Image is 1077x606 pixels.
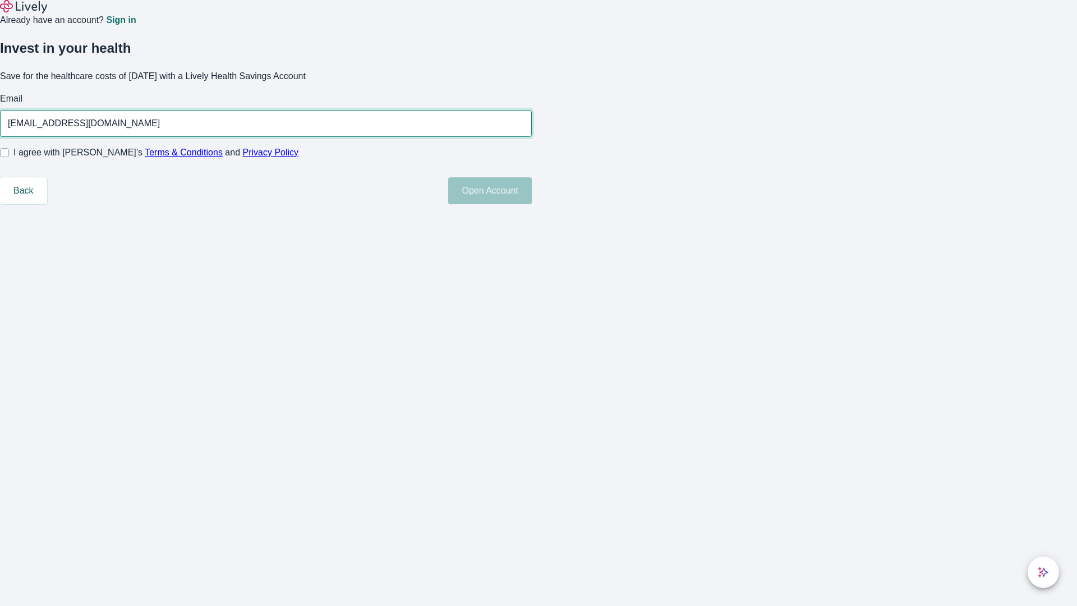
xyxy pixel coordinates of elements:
[145,148,223,157] a: Terms & Conditions
[106,16,136,25] a: Sign in
[13,146,298,159] span: I agree with [PERSON_NAME]’s and
[1038,567,1049,578] svg: Lively AI Assistant
[243,148,299,157] a: Privacy Policy
[1028,557,1059,588] button: chat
